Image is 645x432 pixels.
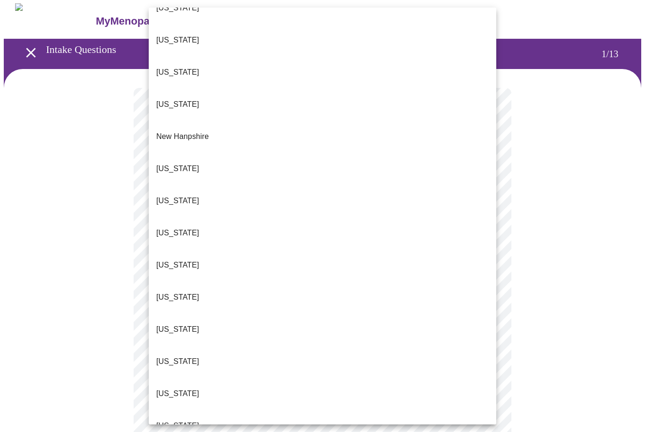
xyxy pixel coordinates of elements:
[156,131,209,142] p: New Hanpshire
[156,2,199,14] p: [US_STATE]
[156,292,199,303] p: [US_STATE]
[156,67,199,78] p: [US_STATE]
[156,420,199,432] p: [US_STATE]
[156,324,199,335] p: [US_STATE]
[156,35,199,46] p: [US_STATE]
[156,259,199,271] p: [US_STATE]
[156,388,199,399] p: [US_STATE]
[156,99,199,110] p: [US_STATE]
[156,356,199,367] p: [US_STATE]
[156,163,199,174] p: [US_STATE]
[156,195,199,207] p: [US_STATE]
[156,227,199,239] p: [US_STATE]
